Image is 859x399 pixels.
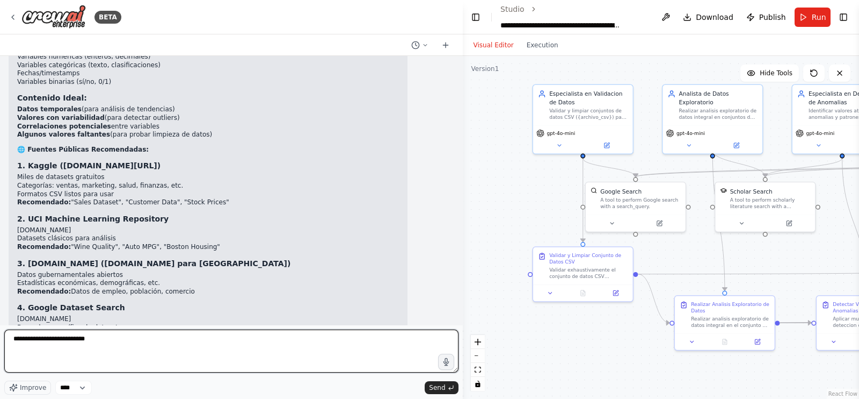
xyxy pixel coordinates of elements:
[17,173,399,182] li: Miles de datasets gratuitos
[500,5,525,13] a: Studio
[94,11,121,24] div: BETA
[429,383,445,392] span: Send
[828,391,857,397] a: React Flow attribution
[17,288,399,296] li: Datos de empleo, población, comercio
[795,8,831,27] button: Run
[467,39,520,52] button: Visual Editor
[760,69,792,77] span: Hide Tools
[17,161,161,170] strong: 1. Kaggle ([DOMAIN_NAME][URL])
[565,288,600,298] button: No output available
[17,315,399,324] li: [DOMAIN_NAME]
[549,108,628,120] div: Validar y limpiar conjuntos de datos CSV ({archivo_csv}) para garantizar la calidad e integridad ...
[17,94,87,102] strong: Contenido Ideal:
[730,197,810,210] div: A tool to perform scholarly literature search with a search_query.
[17,114,399,123] li: (para detectar outliers)
[691,316,769,329] div: Realizar analisis exploratorio de datos integral en el conjunto de datos validado. Generar estadi...
[720,187,726,194] img: SerplyScholarSearchTool
[579,158,587,242] g: Edge from 45b57e20-2af6-4968-8778-1e3e997c80a6 to 50e653c7-9110-49f0-8641-ba334c36fadd
[585,182,686,232] div: SerplyWebSearchToolGoogle SearchA tool to perform Google search with a search_query.
[17,123,111,130] strong: Correlaciones potenciales
[17,198,71,206] strong: Recomendado:
[17,69,399,78] li: Fechas/timestamps
[17,105,82,113] strong: Datos temporales
[17,53,399,61] li: Variables numéricas (enteros, decimales)
[806,130,834,137] span: gpt-4o-mini
[437,39,454,52] button: Start a new chat
[696,12,733,23] span: Download
[691,301,769,313] div: Realizar Analisis Exploratorio de Datos
[636,218,682,228] button: Open in side panel
[471,335,485,349] button: zoom in
[17,215,169,223] strong: 2. UCI Machine Learning Repository
[679,108,757,120] div: Realizar analisis exploratorio de datos integral en conjuntos de datos validados, generando estad...
[17,303,125,312] strong: 4. Google Dataset Search
[549,252,628,265] div: Validar y Limpiar Conjunto de Datos CSV
[17,226,399,235] li: [DOMAIN_NAME]
[707,337,741,347] button: No output available
[438,354,454,370] button: Click to speak your automation idea
[471,65,499,73] div: Version 1
[679,90,757,106] div: Analista de Datos Exploratorio
[600,197,680,210] div: A tool to perform Google search with a search_query.
[708,150,769,177] g: Edge from 07df986e-0ba0-43e8-bcae-42b5d60bec94 to c3978b49-c43d-4e42-be63-dcdcfdb43626
[17,243,71,251] strong: Recomendado:
[837,10,850,25] button: Show right sidebar
[471,335,485,391] div: React Flow controls
[17,146,149,153] strong: 🌐 Fuentes Públicas Recomendadas:
[17,271,399,280] li: Datos gubernamentales abiertos
[601,288,629,298] button: Open in side panel
[21,5,86,29] img: Logo
[471,349,485,363] button: zoom out
[812,12,826,23] span: Run
[17,123,399,131] li: entre variables
[715,182,816,232] div: SerplyScholarSearchToolScholar SearchA tool to perform scholarly literature search with a search_...
[547,130,575,137] span: gpt-4o-mini
[520,39,565,52] button: Execution
[17,234,399,243] li: Datasets clásicos para análisis
[591,187,597,194] img: SerplyWebSearchTool
[17,288,71,295] strong: Recomendado:
[471,363,485,377] button: fit view
[532,84,634,155] div: Especialista en Validacion de DatosValidar y limpiar conjuntos de datos CSV ({archivo_csv}) para ...
[17,131,399,139] li: (para probar limpieza de datos)
[730,187,772,195] div: Scholar Search
[759,12,786,23] span: Publish
[743,337,771,347] button: Open in side panel
[17,114,105,122] strong: Valores con variabilidad
[584,140,629,150] button: Open in side panel
[17,44,399,86] li: con diferentes tipos de datos:
[713,140,759,150] button: Open in side panel
[469,10,483,25] button: Hide left sidebar
[532,246,634,302] div: Validar y Limpiar Conjunto de Datos CSVValidar exhaustivamente el conjunto de datos CSV ({archivo...
[600,187,642,195] div: Google Search
[679,8,738,27] button: Download
[4,381,51,395] button: Improve
[549,267,628,280] div: Validar exhaustivamente el conjunto de datos CSV ({archivo_csv}) verificando problemas de codific...
[674,295,775,351] div: Realizar Analisis Exploratorio de DatosRealizar analisis exploratorio de datos integral en el con...
[425,381,458,394] button: Send
[17,131,110,138] strong: Algunos valores faltantes
[579,158,639,177] g: Edge from 45b57e20-2af6-4968-8778-1e3e997c80a6 to cfa520e6-ac9b-4494-a392-6ca3281e5d6f
[740,65,799,82] button: Hide Tools
[549,90,628,106] div: Especialista en Validacion de Datos
[742,8,790,27] button: Publish
[17,259,290,268] strong: 3. [DOMAIN_NAME] ([DOMAIN_NAME] para [GEOGRAPHIC_DATA])
[17,198,399,207] li: "Sales Dataset", "Customer Data", "Stock Prices"
[17,324,399,332] li: Buscador específico de datasets
[17,279,399,288] li: Estadísticas económicas, demográficas, etc.
[471,377,485,391] button: toggle interactivity
[17,243,399,252] li: "Wine Quality", "Auto MPG", "Boston Housing"
[407,39,433,52] button: Switch to previous chat
[17,105,399,114] li: (para análisis de tendencias)
[20,383,46,392] span: Improve
[500,4,649,31] nav: breadcrumb
[17,78,399,87] li: Variables binarias (sí/no, 0/1)
[638,270,669,327] g: Edge from 50e653c7-9110-49f0-8641-ba334c36fadd to dde68125-0138-425a-a36f-45373b0037e8
[17,190,399,199] li: Formatos CSV listos para usar
[766,218,811,228] button: Open in side panel
[661,84,763,155] div: Analista de Datos ExploratorioRealizar analisis exploratorio de datos integral en conjuntos de da...
[676,130,705,137] span: gpt-4o-mini
[17,182,399,190] li: Categorías: ventas, marketing, salud, finanzas, etc.
[17,61,399,70] li: Variables categóricas (texto, clasificaciones)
